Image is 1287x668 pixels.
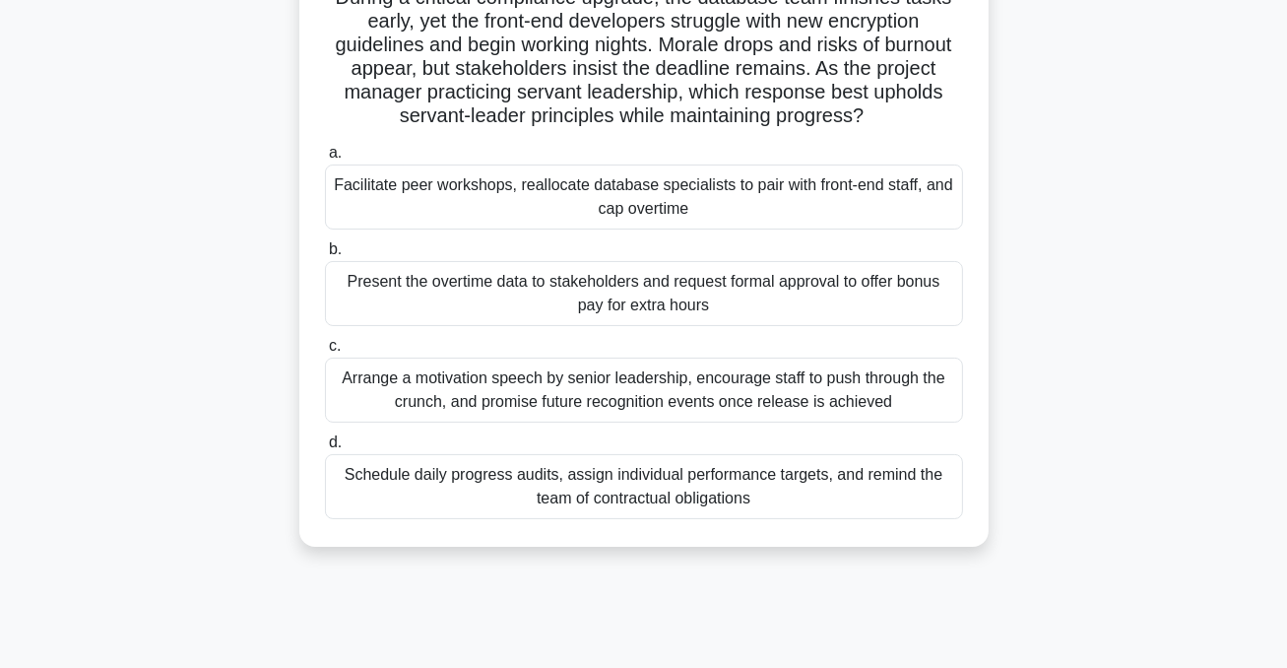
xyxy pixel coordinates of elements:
span: d. [329,434,342,450]
div: Schedule daily progress audits, assign individual performance targets, and remind the team of con... [325,454,963,519]
span: c. [329,337,341,354]
span: b. [329,240,342,257]
span: a. [329,144,342,161]
div: Facilitate peer workshops, reallocate database specialists to pair with front-end staff, and cap ... [325,165,963,230]
div: Present the overtime data to stakeholders and request formal approval to offer bonus pay for extr... [325,261,963,326]
div: Arrange a motivation speech by senior leadership, encourage staff to push through the crunch, and... [325,358,963,423]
